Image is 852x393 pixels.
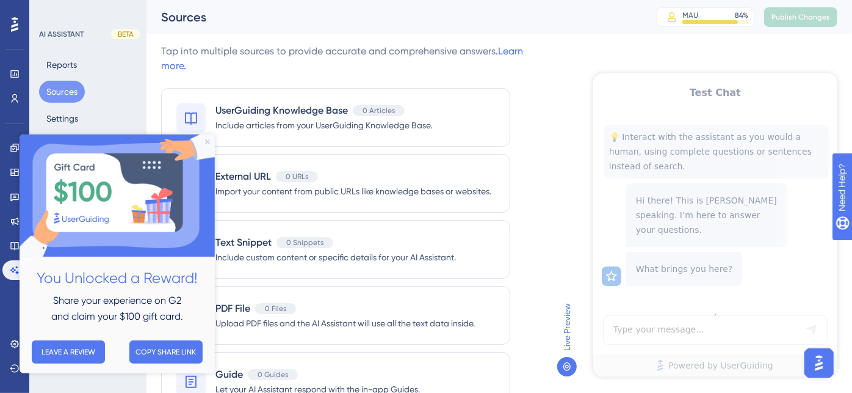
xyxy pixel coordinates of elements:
span: Import your content from public URLs like knowledge bases or websites. [215,184,491,199]
span: Text Snippet [215,235,272,250]
span: Share your experience on G2 [34,160,162,172]
span: and claim your $100 gift card. [32,176,164,188]
span: Publish Changes [771,12,830,22]
span: 0 Articles [363,106,395,116]
div: 84 % [735,10,748,20]
span: Include articles from your UserGuiding Knowledge Base. [215,118,432,133]
span: External URL [215,169,271,184]
div: AI ASSISTANT [39,29,84,39]
button: Settings [39,108,85,130]
span: Guide [215,367,243,382]
span: Need Help? [29,3,76,18]
span: 0 Snippets [286,238,323,248]
div: Close Preview [186,5,190,10]
iframe: UserGuiding AI Assistant [593,73,837,376]
span: 0 Files [265,304,286,314]
div: Sources [161,9,626,26]
button: COPY SHARE LINK [110,206,183,229]
div: BETA [111,29,140,39]
span: Include custom content or specific details for your AI Assistant. [215,250,456,265]
h2: You Unlocked a Reward! [10,132,186,156]
button: LEAVE A REVIEW [12,206,85,229]
div: Tap into multiple sources to provide accurate and comprehensive answers. [161,44,550,73]
span: Upload PDF files and the AI Assistant will use all the text data inside. [215,316,475,331]
iframe: UserGuiding AI Assistant Launcher [801,345,837,381]
button: Reports [39,54,84,76]
button: Sources [39,81,85,103]
span: Live Preview [560,303,574,351]
span: UserGuiding Knowledge Base [215,103,348,118]
span: 0 Guides [258,370,288,380]
div: MAU [682,10,698,20]
span: 0 URLs [286,172,308,182]
span: PDF File [215,301,250,316]
button: Publish Changes [764,7,837,27]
